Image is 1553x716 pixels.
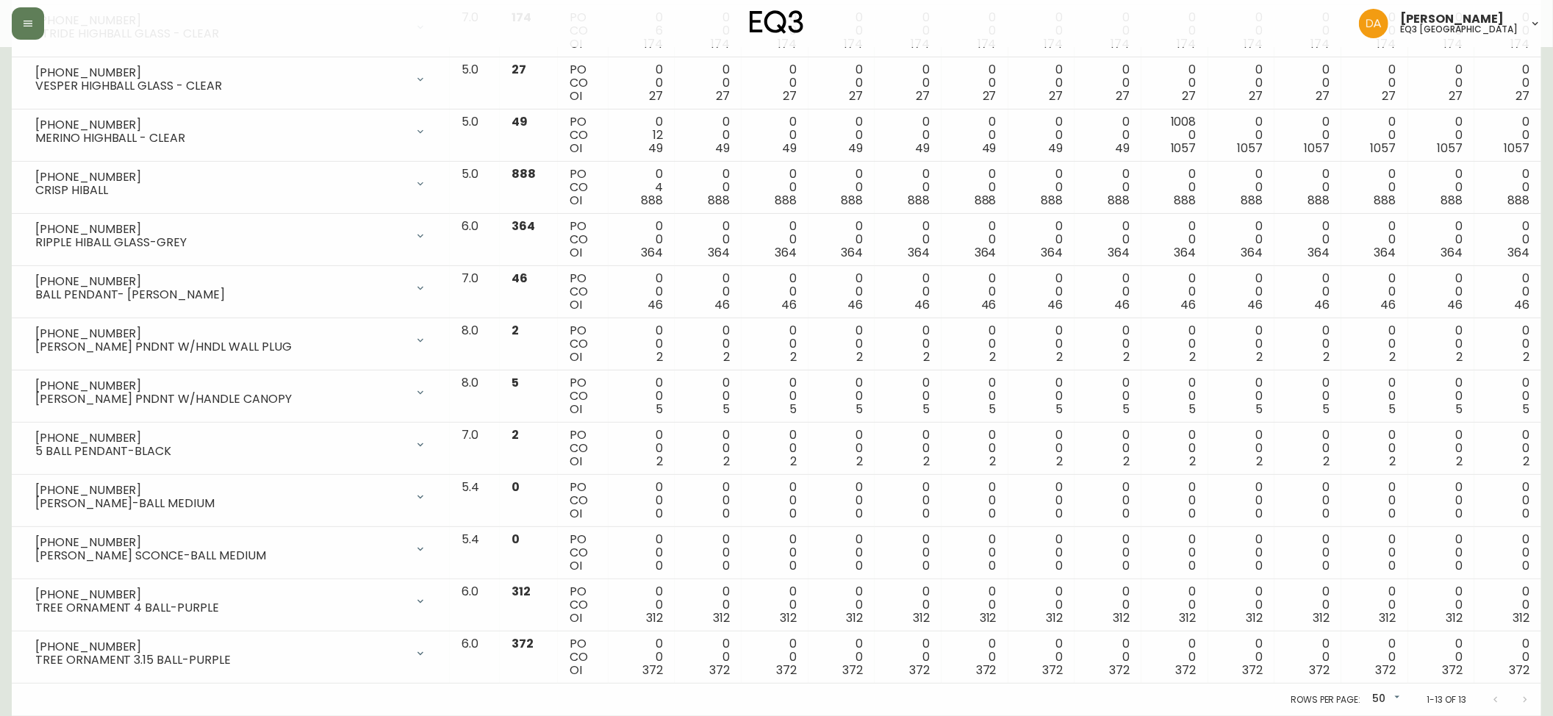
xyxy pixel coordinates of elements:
span: 5 [1255,401,1263,418]
div: [PHONE_NUMBER] [35,327,406,340]
span: 5 [1455,401,1463,418]
div: PO CO [570,272,597,312]
span: 46 [1514,296,1529,313]
td: 8.0 [450,370,500,423]
div: 0 0 [820,168,864,207]
div: 0 0 [1420,115,1463,155]
span: 888 [1174,192,1197,209]
span: OI [570,296,582,313]
span: 2 [1323,348,1330,365]
div: [PHONE_NUMBER] [35,588,406,601]
span: OI [570,87,582,104]
div: 0 0 [1353,168,1396,207]
span: 27 [1049,87,1063,104]
span: 46 [1047,296,1063,313]
div: 0 0 [1153,220,1197,259]
div: 0 0 [620,324,664,364]
div: 0 0 [1086,324,1130,364]
span: 364 [841,244,863,261]
td: 7.0 [450,266,500,318]
div: 0 0 [1020,115,1064,155]
div: 0 0 [686,220,730,259]
div: PO CO [570,11,597,51]
span: 888 [1108,192,1130,209]
div: 0 0 [753,115,797,155]
span: [PERSON_NAME] [1400,13,1504,25]
div: 0 0 [886,220,930,259]
div: RIPPLE HIBALL GLASS-GREY [35,236,406,249]
div: 0 0 [686,115,730,155]
span: OI [570,348,582,365]
span: 364 [1108,244,1130,261]
div: 0 0 [1220,63,1263,103]
td: 5.0 [450,57,500,110]
span: 0 [512,479,520,495]
div: [PHONE_NUMBER] [35,536,406,549]
span: 2 [790,348,797,365]
span: 5 [789,401,797,418]
td: 8.0 [450,318,500,370]
span: 364 [1241,244,1263,261]
span: 1057 [1304,140,1330,157]
span: 5 [1389,401,1396,418]
span: 888 [1507,192,1529,209]
div: 0 0 [1420,168,1463,207]
div: 0 0 [686,376,730,416]
span: 49 [648,140,663,157]
span: OI [570,453,582,470]
div: [PHONE_NUMBER] [35,484,406,497]
span: 2 [1456,348,1463,365]
div: [PERSON_NAME] PNDNT W/HANDLE CANOPY [35,393,406,406]
div: 0 0 [1153,324,1197,364]
div: 0 0 [1353,115,1396,155]
div: 0 0 [953,324,997,364]
div: 0 0 [1020,63,1064,103]
span: 2 [856,453,863,470]
div: 0 0 [620,376,664,416]
span: 888 [1441,192,1463,209]
span: 27 [783,87,797,104]
div: PO CO [570,115,597,155]
div: 0 0 [1286,324,1330,364]
span: 27 [983,87,997,104]
span: 364 [708,244,730,261]
div: 0 0 [1286,272,1330,312]
span: 888 [1041,192,1063,209]
div: 0 0 [1220,429,1263,468]
div: 0 0 [1220,272,1263,312]
div: 0 0 [953,376,997,416]
div: 0 4 [620,168,664,207]
div: 50 [1366,687,1403,712]
span: 2 [1390,348,1396,365]
div: [PERSON_NAME] SCONCE-BALL MEDIUM [35,549,406,562]
div: 0 0 [1220,115,1263,155]
div: 0 0 [753,220,797,259]
div: 0 0 [1086,272,1130,312]
div: 0 0 [1020,272,1064,312]
div: 0 0 [1020,220,1064,259]
span: 888 [1374,192,1396,209]
span: 49 [512,113,528,130]
div: [PHONE_NUMBER]BALL PENDANT- [PERSON_NAME] [24,272,438,304]
span: 5 [1522,401,1529,418]
div: 0 0 [1353,272,1396,312]
div: [PERSON_NAME]-BALL MEDIUM [35,497,406,510]
span: 27 [649,87,663,104]
span: 2 [990,453,997,470]
div: 0 0 [886,63,930,103]
span: 2 [1056,348,1063,365]
div: 0 0 [1286,429,1330,468]
span: 2 [656,453,663,470]
div: 0 0 [686,272,730,312]
span: 46 [1247,296,1263,313]
div: PO CO [570,220,597,259]
span: 27 [716,87,730,104]
div: 0 0 [1286,63,1330,103]
div: 0 0 [953,429,997,468]
div: 0 0 [1020,429,1064,468]
span: 888 [841,192,863,209]
div: 0 0 [820,376,864,416]
img: logo [750,10,804,34]
div: 0 0 [1153,429,1197,468]
div: 0 0 [1020,324,1064,364]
